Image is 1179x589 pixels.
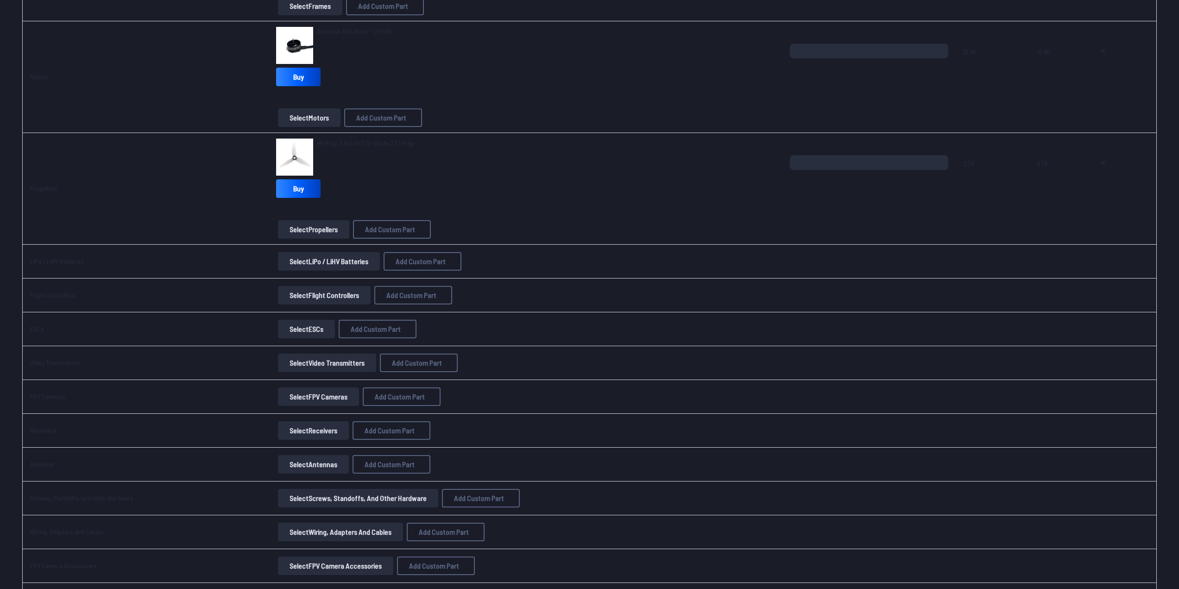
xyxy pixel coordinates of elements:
span: Add Custom Part [386,291,436,299]
span: Add Custom Part [392,359,442,367]
img: image [276,139,313,176]
img: image [276,27,313,64]
a: ESCs [30,325,44,333]
a: SelectLiPo / LiHV Batteries [276,252,382,271]
button: SelectFlight Controllers [278,286,371,304]
span: Add Custom Part [365,427,415,434]
button: SelectWiring, Adapters and Cables [278,523,403,541]
a: Antennas [30,460,55,468]
a: SelectFPV Camera Accessories [276,557,395,575]
a: SelectFlight Controllers [276,286,372,304]
button: SelectFPV Camera Accessories [278,557,393,575]
a: Buy [276,179,321,198]
span: Add Custom Part [419,528,469,536]
span: 2.79 [1037,155,1077,200]
button: SelectReceivers [278,421,349,440]
button: Add Custom Part [407,523,485,541]
button: Add Custom Part [442,489,520,507]
span: Add Custom Part [351,325,401,333]
a: SelectFPV Cameras [276,387,361,406]
button: Add Custom Part [363,387,441,406]
button: Add Custom Part [380,354,458,372]
button: Add Custom Part [353,220,431,239]
a: Screws, Standoffs, and Other Hardware [30,494,133,502]
span: Add Custom Part [409,562,459,570]
a: Receivers [30,426,57,434]
button: SelectAntennas [278,455,349,474]
span: Armattan 1404 Motor - 2750Kv [317,27,392,35]
span: Add Custom Part [365,226,415,233]
button: SelectVideo Transmitters [278,354,376,372]
a: FPV Camera Accessories [30,562,97,570]
a: HQ Prop 3.5x2.8x3 Tri-Blade 3.5" Prop [317,139,414,148]
a: SelectMotors [276,108,342,127]
span: Add Custom Part [375,393,425,400]
a: SelectAntennas [276,455,351,474]
span: 12.95 [963,44,1021,88]
a: Armattan 1404 Motor - 2750Kv [317,27,392,36]
button: Add Custom Part [384,252,461,271]
button: SelectFPV Cameras [278,387,359,406]
a: SelectPropellers [276,220,351,239]
a: SelectESCs [276,320,337,338]
button: SelectLiPo / LiHV Batteries [278,252,380,271]
a: FPV Cameras [30,393,66,400]
span: Add Custom Part [396,258,446,265]
button: SelectScrews, Standoffs, and Other Hardware [278,489,438,507]
button: SelectMotors [278,108,340,127]
a: SelectWiring, Adapters and Cables [276,523,405,541]
button: Add Custom Part [353,455,430,474]
span: Add Custom Part [365,461,415,468]
span: HQ Prop 3.5x2.8x3 Tri-Blade 3.5" Prop [317,139,414,147]
button: Add Custom Part [374,286,452,304]
button: SelectESCs [278,320,335,338]
button: Add Custom Part [397,557,475,575]
span: Add Custom Part [358,2,408,10]
span: Add Custom Part [356,114,406,121]
button: Add Custom Part [353,421,430,440]
span: 12.95 [1037,44,1077,88]
a: Buy [276,68,321,86]
a: LiPo / LiHV Batteries [30,257,84,265]
a: SelectScrews, Standoffs, and Other Hardware [276,489,440,507]
button: Add Custom Part [344,108,422,127]
a: Video Transmitters [30,359,80,367]
a: Flight Controllers [30,291,75,299]
a: SelectVideo Transmitters [276,354,378,372]
a: Motors [30,73,48,81]
span: 2.79 [963,155,1021,200]
button: SelectPropellers [278,220,349,239]
button: Add Custom Part [339,320,416,338]
a: SelectReceivers [276,421,351,440]
span: Add Custom Part [454,494,504,502]
a: Propellers [30,184,57,192]
a: Wiring, Adapters and Cables [30,528,104,536]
